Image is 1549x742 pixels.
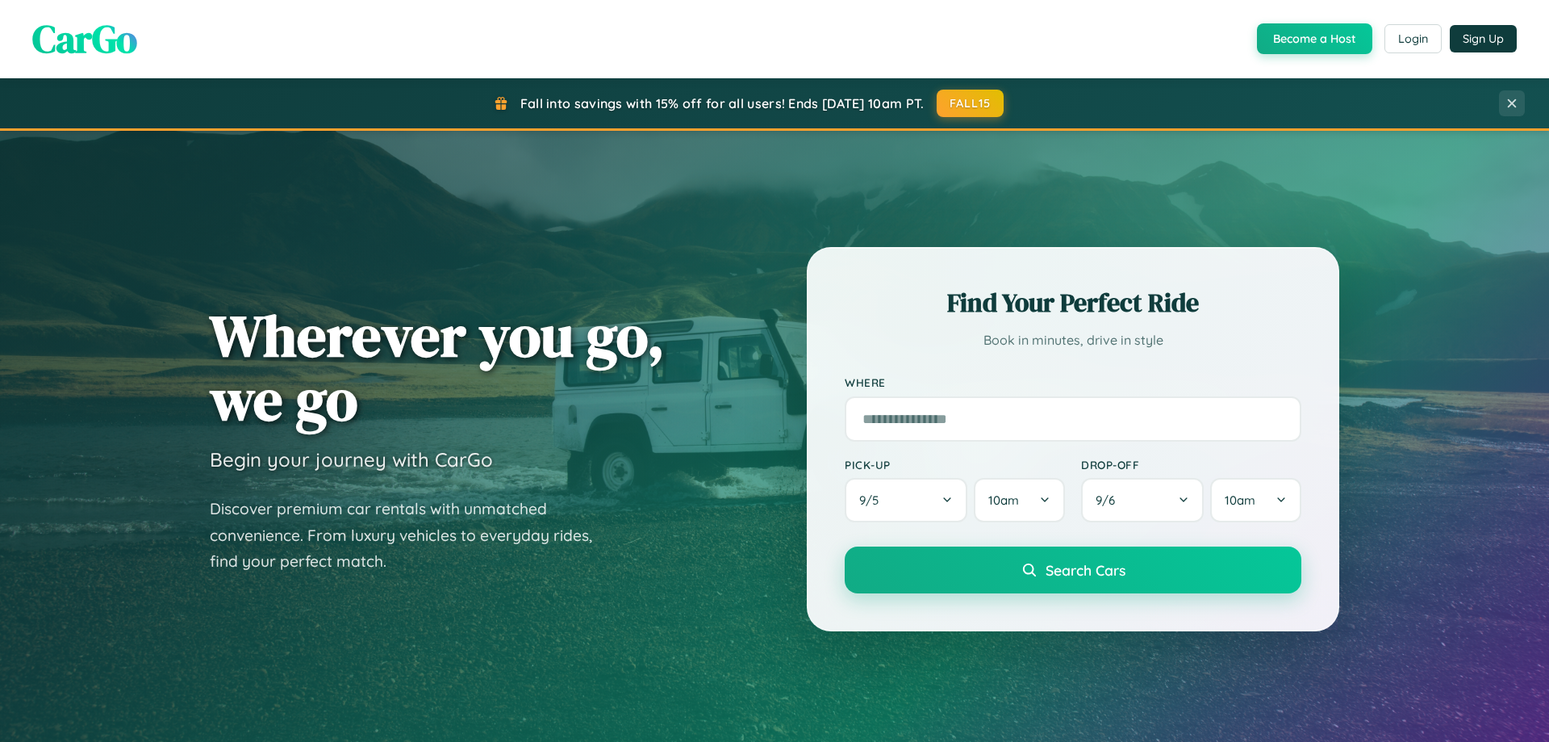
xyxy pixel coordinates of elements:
[859,493,887,508] span: 9 / 5
[845,458,1065,472] label: Pick-up
[845,376,1301,390] label: Where
[1450,25,1517,52] button: Sign Up
[1225,493,1255,508] span: 10am
[1046,561,1125,579] span: Search Cars
[974,478,1065,522] button: 10am
[1081,478,1204,522] button: 9/6
[1384,24,1442,53] button: Login
[988,493,1019,508] span: 10am
[1096,493,1123,508] span: 9 / 6
[32,12,137,65] span: CarGo
[210,447,493,472] h3: Begin your journey with CarGo
[937,90,1004,117] button: FALL15
[845,329,1301,352] p: Book in minutes, drive in style
[845,285,1301,321] h2: Find Your Perfect Ride
[1210,478,1301,522] button: 10am
[845,547,1301,593] button: Search Cars
[210,496,613,575] p: Discover premium car rentals with unmatched convenience. From luxury vehicles to everyday rides, ...
[210,304,665,431] h1: Wherever you go, we go
[520,95,925,111] span: Fall into savings with 15% off for all users! Ends [DATE] 10am PT.
[845,478,967,522] button: 9/5
[1257,23,1372,54] button: Become a Host
[1081,458,1301,472] label: Drop-off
